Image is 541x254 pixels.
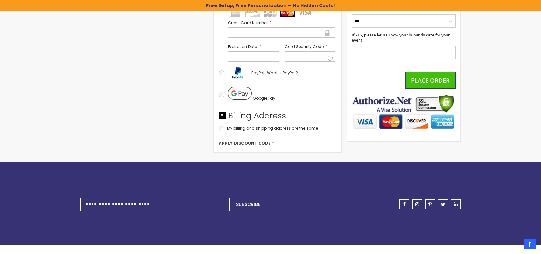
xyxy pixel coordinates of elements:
img: Pay with Google Pay [228,87,252,100]
img: amex [228,7,243,17]
span: Subscribe [236,201,260,208]
span: Are you buying for an event? [352,6,405,12]
iframe: Google Customer Reviews [488,237,541,254]
label: Credit Card Number [228,20,335,26]
span: instagram [415,202,419,207]
div: Billing Address [219,110,337,125]
span: twitter [441,202,445,207]
label: Expiration Date [228,44,279,50]
img: visa [298,7,312,17]
button: Subscribe [229,198,267,211]
a: pinterest [425,199,435,209]
div: Secure transaction [324,29,330,36]
span: linkedin [454,202,458,207]
img: jcb [263,7,278,17]
img: mastercard [280,7,295,17]
a: instagram [412,199,422,209]
img: discover [245,7,260,17]
span: pinterest [428,202,432,207]
span: Apply Discount Code [219,140,270,146]
a: facebook [399,199,409,209]
button: Place Order [405,72,456,89]
label: Card Security Code [285,44,336,50]
span: My billing and shipping address are the same [227,126,318,131]
span: If YES, please let us know your in hands date for your event [352,32,450,43]
span: PayPal [251,70,264,76]
span: Place Order [411,76,450,84]
span: Google Pay [253,96,275,101]
img: Acceptance Mark [227,66,249,80]
span: facebook [403,202,406,207]
a: linkedin [451,199,461,209]
span: What is PayPal? [267,70,298,76]
a: twitter [438,199,448,209]
a: What is PayPal? [267,69,298,77]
